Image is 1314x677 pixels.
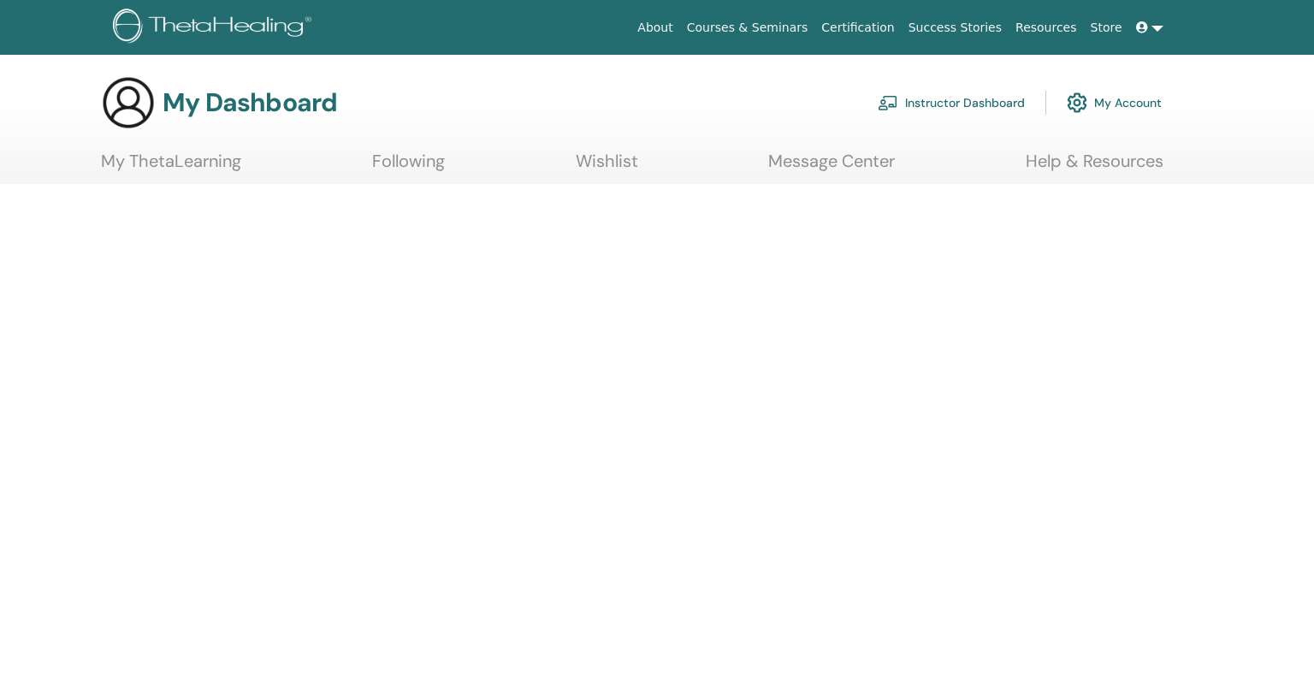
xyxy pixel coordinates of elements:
[878,84,1025,122] a: Instructor Dashboard
[1067,88,1087,117] img: cog.svg
[878,95,898,110] img: chalkboard-teacher.svg
[576,151,638,184] a: Wishlist
[1067,84,1162,122] a: My Account
[372,151,445,184] a: Following
[101,75,156,130] img: generic-user-icon.jpg
[163,87,337,118] h3: My Dashboard
[680,12,815,44] a: Courses & Seminars
[768,151,895,184] a: Message Center
[113,9,317,47] img: logo.png
[630,12,679,44] a: About
[1009,12,1084,44] a: Resources
[101,151,241,184] a: My ThetaLearning
[902,12,1009,44] a: Success Stories
[1026,151,1163,184] a: Help & Resources
[814,12,901,44] a: Certification
[1084,12,1129,44] a: Store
